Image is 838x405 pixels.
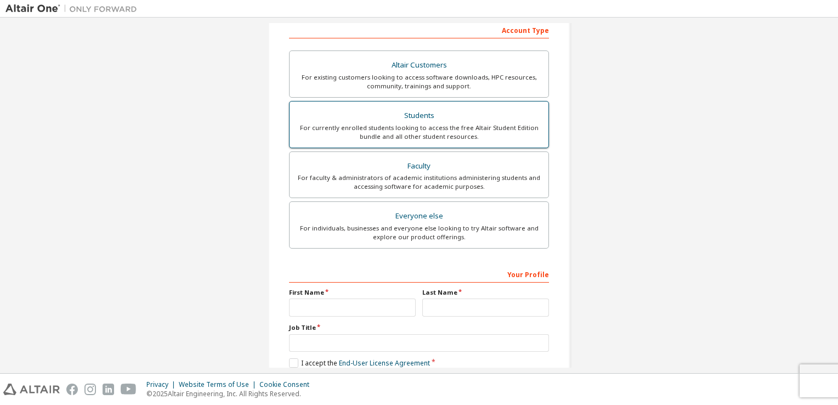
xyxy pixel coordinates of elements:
div: Altair Customers [296,58,542,73]
div: Everyone else [296,209,542,224]
img: linkedin.svg [103,384,114,395]
img: facebook.svg [66,384,78,395]
label: Last Name [422,288,549,297]
label: First Name [289,288,416,297]
div: Website Terms of Use [179,380,259,389]
label: I accept the [289,358,430,368]
div: Cookie Consent [259,380,316,389]
img: Altair One [5,3,143,14]
div: Account Type [289,21,549,38]
div: Your Profile [289,265,549,283]
div: For existing customers looking to access software downloads, HPC resources, community, trainings ... [296,73,542,91]
div: For faculty & administrators of academic institutions administering students and accessing softwa... [296,173,542,191]
div: Privacy [146,380,179,389]
div: Students [296,108,542,123]
img: instagram.svg [84,384,96,395]
img: youtube.svg [121,384,137,395]
p: © 2025 Altair Engineering, Inc. All Rights Reserved. [146,389,316,398]
div: For currently enrolled students looking to access the free Altair Student Edition bundle and all ... [296,123,542,141]
img: altair_logo.svg [3,384,60,395]
label: Job Title [289,323,549,332]
div: For individuals, businesses and everyone else looking to try Altair software and explore our prod... [296,224,542,241]
div: Faculty [296,159,542,174]
a: End-User License Agreement [339,358,430,368]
